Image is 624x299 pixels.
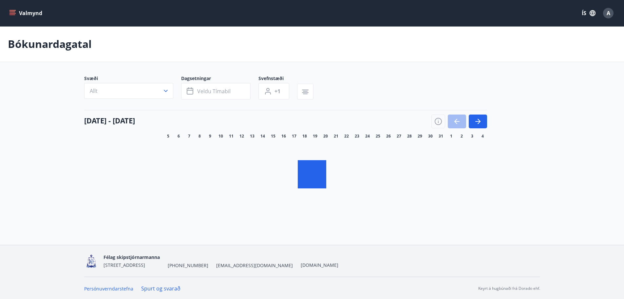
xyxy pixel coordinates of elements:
[428,134,433,139] span: 30
[209,134,211,139] span: 9
[482,134,484,139] span: 4
[181,75,258,83] span: Dagsetningar
[181,83,251,99] button: Veldu tímabil
[90,87,98,95] span: Allt
[188,134,190,139] span: 7
[313,134,317,139] span: 19
[258,83,289,99] button: +1
[84,83,173,99] button: Allt
[281,134,286,139] span: 16
[199,134,201,139] span: 8
[301,262,338,268] a: [DOMAIN_NAME]
[84,286,133,292] a: Persónuverndarstefna
[178,134,180,139] span: 6
[376,134,380,139] span: 25
[471,134,473,139] span: 3
[216,262,293,269] span: [EMAIL_ADDRESS][DOMAIN_NAME]
[260,134,265,139] span: 14
[578,7,599,19] button: ÍS
[271,134,275,139] span: 15
[229,134,234,139] span: 11
[104,262,145,268] span: [STREET_ADDRESS]
[84,254,98,268] img: 4fX9JWmG4twATeQ1ej6n556Sc8UHidsvxQtc86h8.png
[218,134,223,139] span: 10
[258,75,297,83] span: Svefnstæði
[302,134,307,139] span: 18
[478,286,540,291] p: Keyrt á hugbúnaði frá Dorado ehf.
[344,134,349,139] span: 22
[397,134,401,139] span: 27
[104,254,160,260] span: Félag skipstjórnarmanna
[197,88,231,95] span: Veldu tímabil
[450,134,452,139] span: 1
[407,134,412,139] span: 28
[334,134,338,139] span: 21
[141,285,180,292] a: Spurt og svarað
[292,134,296,139] span: 17
[84,75,181,83] span: Svæði
[386,134,391,139] span: 26
[323,134,328,139] span: 20
[607,10,610,17] span: A
[600,5,616,21] button: A
[274,88,280,95] span: +1
[355,134,359,139] span: 23
[8,7,45,19] button: menu
[167,134,169,139] span: 5
[461,134,463,139] span: 2
[168,262,208,269] span: [PHONE_NUMBER]
[439,134,443,139] span: 31
[8,37,92,51] p: Bókunardagatal
[365,134,370,139] span: 24
[250,134,255,139] span: 13
[84,116,135,125] h4: [DATE] - [DATE]
[418,134,422,139] span: 29
[239,134,244,139] span: 12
